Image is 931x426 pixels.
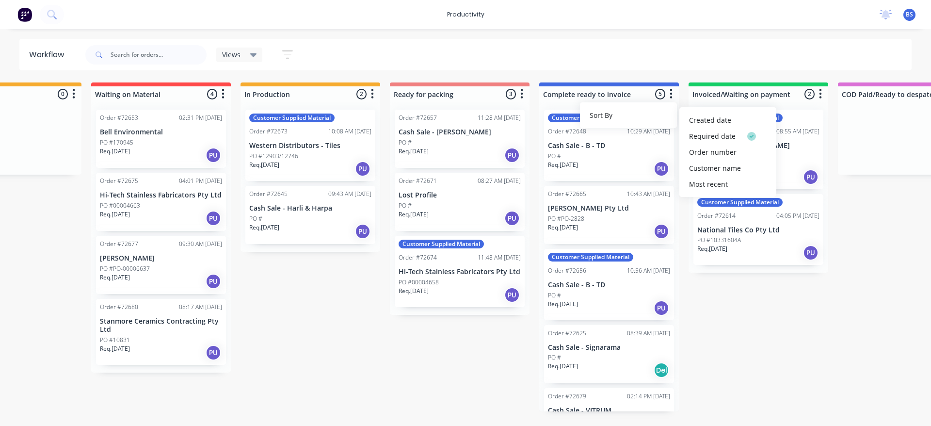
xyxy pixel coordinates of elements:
div: 10:56 AM [DATE] [627,266,670,275]
p: PO # [548,291,561,300]
div: Order #72653 [100,114,138,122]
div: 09:30 AM [DATE] [179,240,222,248]
div: PU [206,274,221,289]
div: Customer Supplied MaterialOrder #7265610:56 AM [DATE]Cash Sale - B - TDPO #Req.[DATE]PU [544,249,674,320]
p: Req. [DATE] [548,223,578,232]
div: 08:17 AM [DATE] [179,303,222,311]
div: 10:29 AM [DATE] [627,127,670,136]
div: Customer Supplied Material [249,114,335,122]
div: Order #72675 [100,177,138,185]
p: PO # [399,138,412,147]
div: 08:27 AM [DATE] [478,177,521,185]
div: Customer Supplied Material [399,240,484,248]
div: Workflow [29,49,69,61]
p: Hi-Tech Stainless Fabricators Pty Ltd [100,191,222,199]
input: Search for orders... [111,45,207,65]
p: PO #10831 [100,336,130,344]
p: Req. [DATE] [100,147,130,156]
p: Cash Sale - B - TD [548,281,670,289]
div: 10:43 AM [DATE] [627,190,670,198]
div: PU [504,211,520,226]
p: Req. [DATE] [399,147,429,156]
p: Req. [DATE] [548,161,578,169]
div: Customer Supplied Material [697,198,783,207]
p: Req. [DATE] [399,287,429,295]
div: Order #72656 [548,266,586,275]
p: Req. [DATE] [548,300,578,309]
div: PU [206,345,221,360]
p: Req. [DATE] [249,161,279,169]
p: Stanmore Ceramics Contracting Pty Ltd [100,317,222,334]
div: 08:55 AM [DATE] [776,127,819,136]
div: Order #72680 [100,303,138,311]
p: PO #10331604A [697,236,741,245]
p: Cash Sale - VITRUM [548,407,670,415]
p: PO # [548,353,561,362]
div: Created date [679,112,776,128]
div: Order #7265302:31 PM [DATE]Bell EnvironmentalPO #170945Req.[DATE]PU [96,110,226,168]
p: Cash Sale - [PERSON_NAME] [399,128,521,136]
img: Factory [17,7,32,22]
div: Customer name [679,160,776,176]
div: Order #72671 [399,177,437,185]
div: PU [355,161,370,177]
div: 08:39 AM [DATE] [627,329,670,338]
div: Customer Supplied MaterialOrder #7267411:48 AM [DATE]Hi-Tech Stainless Fabricators Pty LtdPO #000... [395,236,525,307]
div: Del [654,362,669,378]
p: PO # [399,201,412,210]
div: PU [803,169,819,185]
p: Req. [DATE] [100,344,130,353]
p: PO #170945 [100,138,133,147]
p: Req. [DATE] [548,362,578,371]
div: Order #72679 [548,392,586,401]
div: PU [206,147,221,163]
div: Order #72677 [100,240,138,248]
div: Order #7267709:30 AM [DATE][PERSON_NAME]PO #PO-00006637Req.[DATE]PU [96,236,226,294]
div: Customer Supplied MaterialOrder #7261404:05 PM [DATE]National Tiles Co Pty LtdPO #10331604AReq.[D... [693,194,823,265]
div: PU [654,224,669,239]
p: PO #PO-2828 [548,214,584,223]
div: Order #7266510:43 AM [DATE][PERSON_NAME] Pty LtdPO #PO-2828Req.[DATE]PU [544,186,674,244]
p: PO # [548,152,561,161]
div: 04:01 PM [DATE] [179,177,222,185]
div: 04:05 PM [DATE] [776,212,819,220]
div: Order #72657 [399,114,437,122]
p: PO #PO-00006637 [100,264,150,273]
p: National Tiles Co Pty Ltd [697,226,819,234]
p: Req. [DATE] [399,210,429,219]
div: Order #7267108:27 AM [DATE]Lost ProfilePO #Req.[DATE]PU [395,173,525,231]
div: Order #72625 [548,329,586,338]
div: 11:48 AM [DATE] [478,253,521,262]
div: Most recent [679,176,776,192]
p: Bell Environmental [100,128,222,136]
div: 10:08 AM [DATE] [328,127,371,136]
div: Order #72665 [548,190,586,198]
div: PU [803,245,819,261]
div: Customer Supplied Material [548,114,633,122]
div: productivity [442,7,489,22]
div: Order #72674 [399,253,437,262]
div: Order #72648 [548,127,586,136]
p: Req. [DATE] [100,210,130,219]
div: PU [355,224,370,239]
p: PO #00004663 [100,201,140,210]
p: [PERSON_NAME] [100,254,222,262]
p: Cash Sale - B - TD [548,142,670,150]
div: PU [654,300,669,316]
p: Cash Sale - Harli & Harpa [249,204,371,213]
div: Order #7265711:28 AM [DATE]Cash Sale - [PERSON_NAME]PO #Req.[DATE]PU [395,110,525,168]
div: 02:31 PM [DATE] [179,114,222,122]
div: Customer Supplied MaterialOrder #7267310:08 AM [DATE]Western Distributors - TilesPO #12903/12746R... [245,110,375,181]
div: PU [504,147,520,163]
p: Lost Profile [399,191,521,199]
div: Order #7262508:39 AM [DATE]Cash Sale - SignaramaPO #Req.[DATE]Del [544,325,674,383]
div: 02:14 PM [DATE] [627,392,670,401]
div: Order #72673 [249,127,288,136]
p: PO # [249,214,262,223]
button: Sort By [580,107,677,123]
div: Order number [679,144,776,160]
div: Order #7268008:17 AM [DATE]Stanmore Ceramics Contracting Pty LtdPO #10831Req.[DATE]PU [96,299,226,365]
div: 09:43 AM [DATE] [328,190,371,198]
p: [PERSON_NAME] Pty Ltd [548,204,670,213]
div: Order #72645 [249,190,288,198]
